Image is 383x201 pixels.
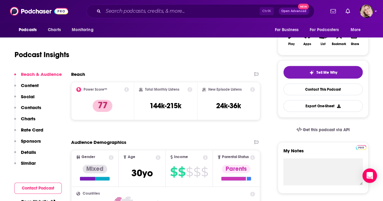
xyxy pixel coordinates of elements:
button: Apps [299,28,315,50]
span: 30 yo [131,167,153,179]
a: Get this podcast via API [292,122,355,137]
button: Sponsors [14,138,41,149]
div: Search podcasts, credits, & more... [87,4,314,18]
span: Open Advanced [281,10,306,13]
a: Charts [44,24,64,36]
div: List [321,42,325,46]
div: Bookmark [332,42,346,46]
img: Podchaser Pro [356,145,366,150]
span: Income [174,155,188,159]
button: open menu [68,24,101,36]
h2: New Episode Listens [208,87,242,92]
span: For Podcasters [310,26,339,34]
h2: Total Monthly Listens [145,87,179,92]
button: tell me why sparkleTell Me Why [283,66,363,79]
button: Share [347,28,363,50]
span: $ [186,167,193,177]
img: Podchaser - Follow, Share and Rate Podcasts [10,5,68,17]
button: Similar [14,160,36,171]
a: Contact This Podcast [283,83,363,95]
p: Rate Card [21,127,43,133]
button: Rate Card [14,127,43,138]
span: Ctrl K [259,7,274,15]
img: tell me why sparkle [309,70,314,75]
button: Open AdvancedNew [279,8,309,15]
h2: Audience Demographics [71,139,126,145]
button: open menu [306,24,348,36]
label: My Notes [283,148,363,158]
span: Podcasts [19,26,37,34]
a: Show notifications dropdown [343,6,352,16]
span: More [351,26,361,34]
span: New [298,4,309,9]
h3: 24k-36k [216,101,241,110]
span: Charts [48,26,61,34]
button: Show profile menu [360,5,373,18]
h2: Power Score™ [84,87,107,92]
button: open menu [346,24,368,36]
span: $ [201,167,208,177]
span: $ [170,167,177,177]
p: Details [21,149,36,155]
h3: 144k-215k [150,101,181,110]
img: User Profile [360,5,373,18]
p: Sponsors [21,138,41,144]
button: open menu [15,24,45,36]
button: Reach & Audience [14,71,62,83]
button: Charts [14,116,35,127]
div: Apps [303,42,311,46]
a: Pro website [356,144,366,150]
p: Similar [21,160,36,166]
button: List [315,28,331,50]
button: Content [14,83,39,94]
p: Charts [21,116,35,122]
p: Social [21,94,35,99]
input: Search podcasts, credits, & more... [103,6,259,16]
span: Age [127,155,135,159]
h1: Podcast Insights [15,50,69,59]
button: Bookmark [331,28,347,50]
div: Parents [222,165,250,173]
button: Play [283,28,299,50]
p: Contacts [21,105,41,110]
span: $ [193,167,200,177]
button: Social [14,94,35,105]
h2: Reach [71,71,85,77]
span: Gender [81,155,95,159]
p: 77 [93,100,112,112]
span: Monitoring [72,26,93,34]
span: Countries [83,192,100,196]
button: Details [14,149,36,160]
span: Logged in as kkclayton [360,5,373,18]
button: Contacts [14,105,41,116]
span: $ [178,167,185,177]
span: For Business [275,26,299,34]
div: Share [351,42,359,46]
a: Show notifications dropdown [328,6,338,16]
span: Parental Status [222,155,249,159]
p: Reach & Audience [21,71,62,77]
button: open menu [270,24,306,36]
span: Tell Me Why [316,70,337,75]
button: Contact Podcast [14,183,62,194]
p: Content [21,83,39,88]
div: Open Intercom Messenger [362,168,377,183]
span: Get this podcast via API [303,127,350,132]
div: Mixed [83,165,107,173]
div: Play [288,42,295,46]
button: Export One-Sheet [283,100,363,112]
